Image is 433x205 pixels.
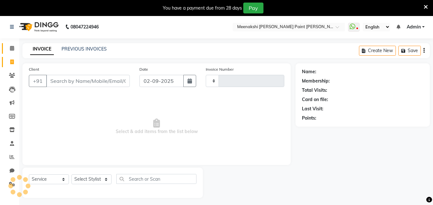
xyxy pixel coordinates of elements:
div: You have a payment due from 28 days [163,5,242,12]
button: Create New [359,46,396,56]
a: PREVIOUS INVOICES [62,46,107,52]
label: Invoice Number [206,67,234,72]
b: 08047224946 [71,18,99,36]
input: Search or Scan [116,174,196,184]
div: Name: [302,68,316,75]
div: Card on file: [302,96,328,103]
a: INVOICE [30,43,54,55]
button: Pay [243,3,263,13]
input: Search by Name/Mobile/Email/Code [46,75,130,87]
div: Last Visit: [302,106,323,112]
span: Admin [407,24,421,30]
button: +91 [29,75,47,87]
img: logo [16,18,60,36]
button: Save [398,46,421,56]
div: Membership: [302,78,330,84]
span: Select & add items from the list below [29,95,284,159]
div: Total Visits: [302,87,327,94]
div: Points: [302,115,316,122]
label: Client [29,67,39,72]
label: Date [139,67,148,72]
